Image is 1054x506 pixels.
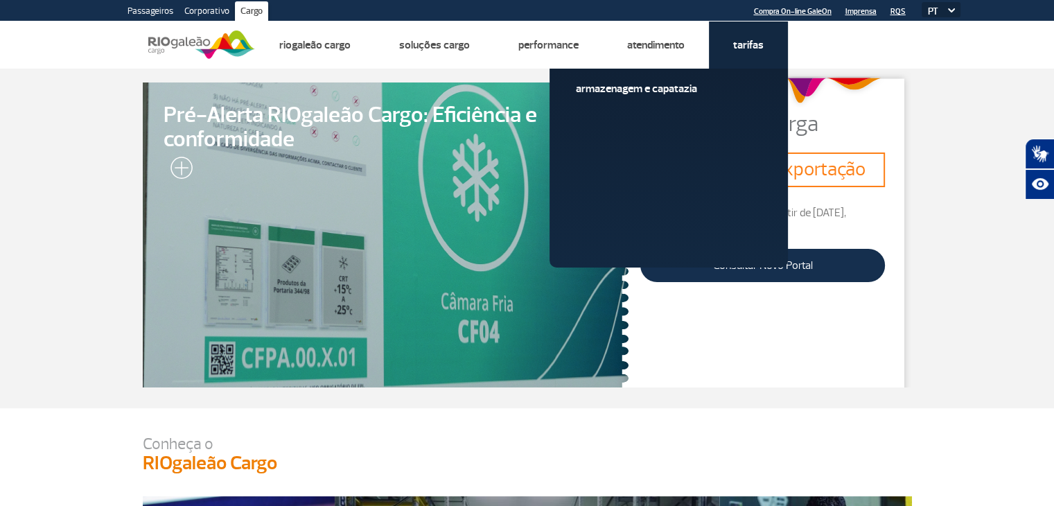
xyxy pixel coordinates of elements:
button: Abrir tradutor de língua de sinais. [1025,139,1054,169]
a: Pré-Alerta RIOgaleão Cargo: Eficiência e conformidade [143,82,629,387]
a: Imprensa [845,7,877,16]
button: Abrir recursos assistivos. [1025,169,1054,200]
a: Riogaleão Cargo [279,38,351,52]
a: Soluções Cargo [399,38,470,52]
a: RQS [890,7,906,16]
a: Cargo [235,1,268,24]
div: Plugin de acessibilidade da Hand Talk. [1025,139,1054,200]
a: Compra On-line GaleOn [754,7,832,16]
a: Atendimento [627,38,685,52]
p: Conheça o [143,436,912,452]
a: Tarifas [733,38,764,52]
span: Pré-Alerta RIOgaleão Cargo: Eficiência e conformidade [164,103,608,152]
img: leia-mais [164,157,193,184]
a: Corporativo [179,1,235,24]
a: Passageiros [122,1,179,24]
h3: RIOgaleão Cargo [143,452,912,476]
a: Armazenagem e Capatazia [576,81,762,96]
a: Performance [518,38,579,52]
